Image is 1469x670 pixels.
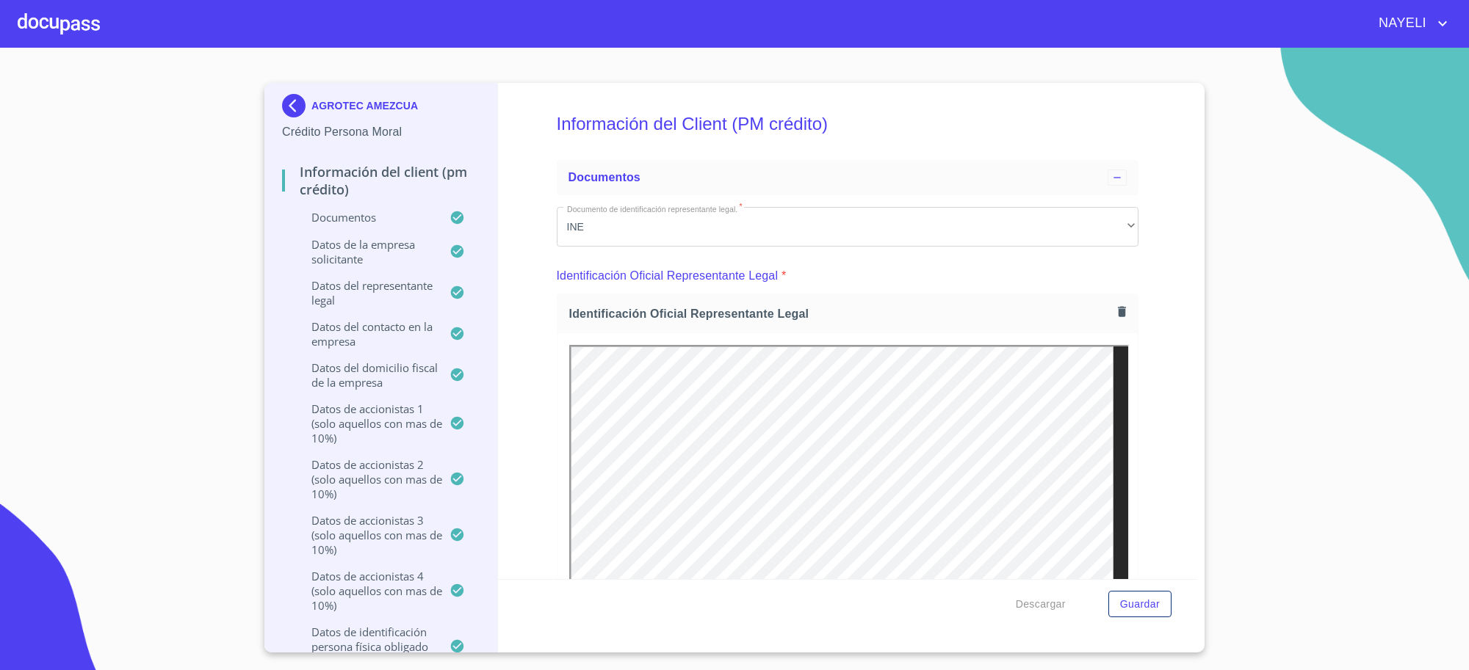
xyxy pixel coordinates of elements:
[569,306,1112,321] span: Identificación Oficial Representante Legal
[1010,591,1072,618] button: Descargar
[282,278,450,307] p: Datos del representante legal
[282,513,450,557] p: Datos de accionistas 3 (solo aquellos con mas de 10%)
[557,94,1139,154] h5: Información del Client (PM crédito)
[282,457,450,501] p: Datos de accionistas 2 (solo aquellos con mas de 10%)
[557,267,779,285] p: Identificación Oficial Representante Legal
[1368,12,1451,35] button: account of current user
[282,401,450,445] p: Datos de accionistas 1 (solo aquellos con mas de 10%)
[569,171,640,183] span: Documentos
[282,625,450,669] p: Datos de Identificación Persona Física Obligado Solidario
[1016,595,1066,613] span: Descargar
[282,163,480,198] p: Información del Client (PM crédito)
[282,210,450,225] p: Documentos
[282,123,480,141] p: Crédito Persona Moral
[282,319,450,349] p: Datos del contacto en la empresa
[282,569,450,613] p: Datos de accionistas 4 (solo aquellos con mas de 10%)
[282,237,450,266] p: Datos de la empresa solicitante
[1120,595,1160,613] span: Guardar
[1108,591,1172,618] button: Guardar
[282,94,480,123] div: AGROTEC AMEZCUA
[282,360,450,390] p: Datos del domicilio fiscal de la empresa
[557,207,1139,247] div: INE
[311,100,418,112] p: AGROTEC AMEZCUA
[557,160,1139,195] div: Documentos
[1368,12,1434,35] span: NAYELI
[282,94,311,117] img: Docupass spot blue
